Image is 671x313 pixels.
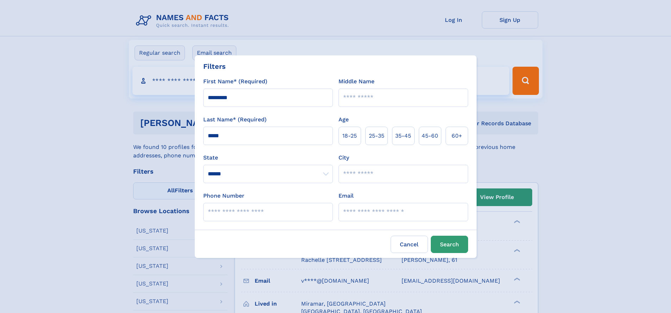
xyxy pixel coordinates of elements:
[338,154,349,162] label: City
[203,192,244,200] label: Phone Number
[431,236,468,253] button: Search
[203,115,267,124] label: Last Name* (Required)
[338,192,354,200] label: Email
[369,132,384,140] span: 25‑35
[203,61,226,72] div: Filters
[342,132,357,140] span: 18‑25
[338,115,349,124] label: Age
[338,77,374,86] label: Middle Name
[203,154,333,162] label: State
[203,77,267,86] label: First Name* (Required)
[395,132,411,140] span: 35‑45
[452,132,462,140] span: 60+
[391,236,428,253] label: Cancel
[422,132,438,140] span: 45‑60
